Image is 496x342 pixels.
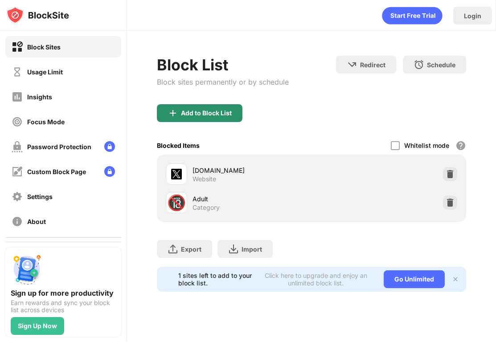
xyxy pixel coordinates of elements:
div: Usage Limit [27,68,63,76]
div: Block List [157,56,289,74]
div: Schedule [427,61,455,69]
div: animation [382,7,443,24]
div: Password Protection [27,143,91,151]
div: Focus Mode [27,118,65,126]
img: favicons [171,169,182,179]
img: block-on.svg [12,41,23,53]
div: Website [193,175,216,183]
div: Sign Up Now [18,322,57,330]
div: Add to Block List [181,110,232,117]
div: Click here to upgrade and enjoy an unlimited block list. [258,272,373,287]
img: lock-menu.svg [104,141,115,152]
img: push-signup.svg [11,253,43,285]
div: Earn rewards and sync your block list across devices [11,299,116,313]
img: lock-menu.svg [104,166,115,177]
div: Settings [27,193,53,200]
div: Adult [193,194,312,204]
div: Block sites permanently or by schedule [157,77,289,86]
div: Blocked Items [157,142,200,149]
div: Import [242,245,262,253]
img: logo-blocksite.svg [6,6,69,24]
img: focus-off.svg [12,116,23,127]
div: Redirect [360,61,385,69]
div: 🔞 [167,194,186,212]
img: settings-off.svg [12,191,23,202]
div: About [27,218,46,225]
div: Category [193,204,220,212]
img: time-usage-off.svg [12,66,23,77]
div: Sign up for more productivity [11,289,116,297]
img: x-button.svg [452,276,459,283]
img: about-off.svg [12,216,23,227]
div: Whitelist mode [404,142,449,149]
img: password-protection-off.svg [12,141,23,152]
div: Login [464,12,481,20]
div: [DOMAIN_NAME] [193,166,312,175]
div: Export [181,245,201,253]
img: customize-block-page-off.svg [12,166,23,177]
img: insights-off.svg [12,91,23,102]
div: Insights [27,93,52,101]
div: Custom Block Page [27,168,86,175]
div: Go Unlimited [384,270,445,288]
div: Block Sites [27,43,61,51]
div: 1 sites left to add to your block list. [178,272,253,287]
